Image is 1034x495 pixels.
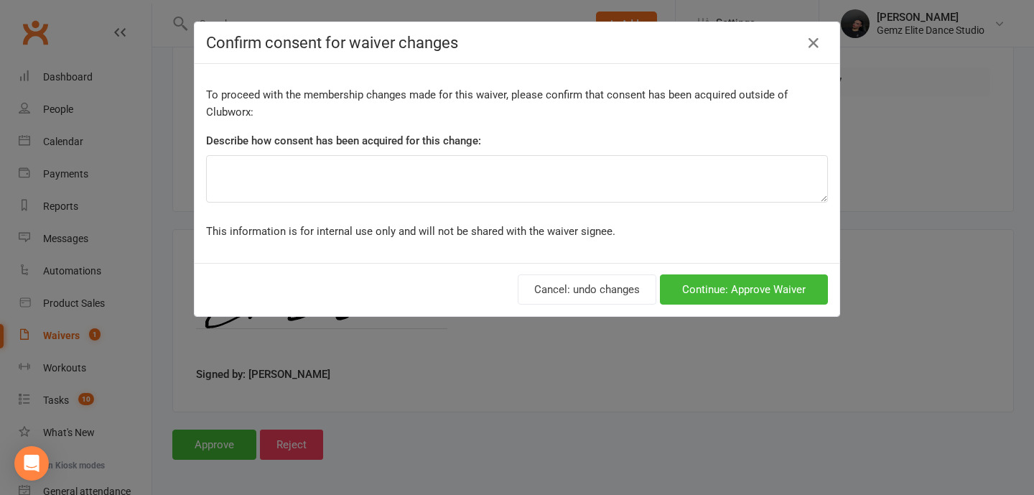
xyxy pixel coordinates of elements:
[802,32,825,55] button: Close
[206,132,481,149] label: Describe how consent has been acquired for this change:
[206,86,828,121] p: To proceed with the membership changes made for this waiver, please confirm that consent has been...
[660,274,828,305] button: Continue: Approve Waiver
[206,223,828,240] p: This information is for internal use only and will not be shared with the waiver signee.
[518,274,656,305] button: Cancel: undo changes
[14,446,49,481] div: Open Intercom Messenger
[206,34,458,52] span: Confirm consent for waiver changes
